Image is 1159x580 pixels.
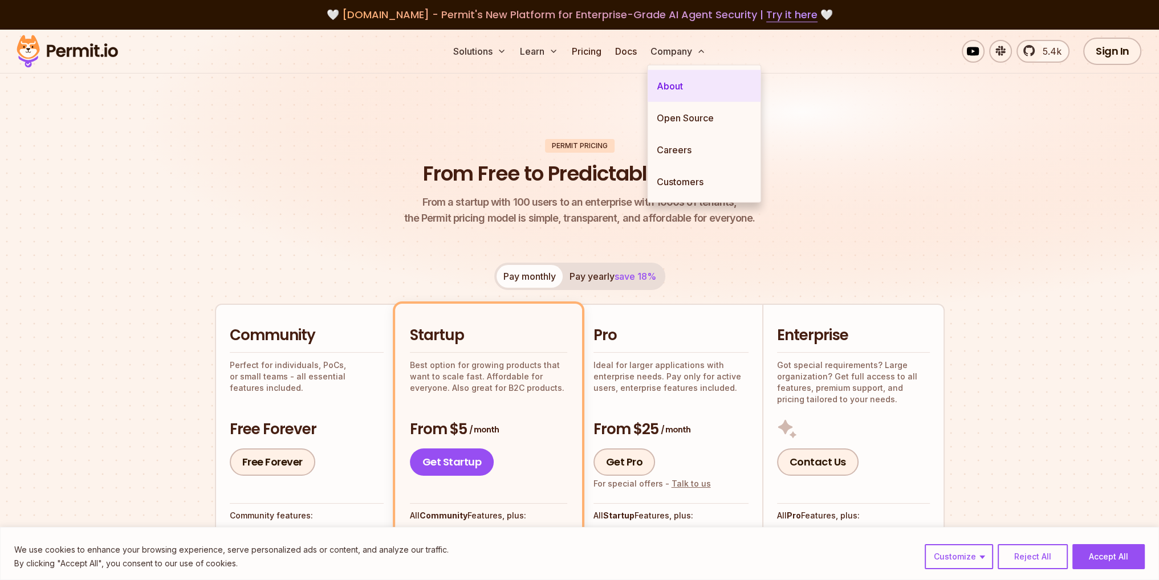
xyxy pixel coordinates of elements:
[998,544,1068,569] button: Reject All
[469,424,499,435] span: / month
[593,360,749,394] p: Ideal for larger applications with enterprise needs. Pay only for active users, enterprise featur...
[777,360,930,405] p: Got special requirements? Large organization? Get full access to all features, premium support, a...
[27,7,1132,23] div: 🤍 🤍
[925,544,993,569] button: Customize
[423,160,736,188] h1: From Free to Predictable Scaling
[777,325,930,346] h2: Enterprise
[787,510,801,520] strong: Pro
[593,510,749,521] h4: All Features, plus:
[1036,44,1062,58] span: 5.4k
[648,70,761,102] a: About
[420,510,467,520] strong: Community
[11,32,123,71] img: Permit logo
[648,102,761,134] a: Open Source
[611,40,641,63] a: Docs
[646,40,710,63] button: Company
[404,194,755,226] p: the Permit pricing model is simple, transparent, and affordable for everyone.
[648,134,761,166] a: Careers
[230,360,384,394] p: Perfect for individuals, PoCs, or small teams - all essential features included.
[672,479,711,488] a: Talk to us
[545,139,615,153] div: Permit Pricing
[777,448,859,476] a: Contact Us
[648,166,761,198] a: Customers
[777,510,930,521] h4: All Features, plus:
[766,7,818,22] a: Try it here
[410,360,567,394] p: Best option for growing products that want to scale fast. Affordable for everyone. Also great for...
[515,40,563,63] button: Learn
[404,194,755,210] span: From a startup with 100 users to an enterprise with 1000s of tenants,
[563,265,663,288] button: Pay yearlysave 18%
[410,510,567,521] h4: All Features, plus:
[342,7,818,22] span: [DOMAIN_NAME] - Permit's New Platform for Enterprise-Grade AI Agent Security |
[1016,40,1069,63] a: 5.4k
[14,543,449,557] p: We use cookies to enhance your browsing experience, serve personalized ads or content, and analyz...
[593,448,656,476] a: Get Pro
[449,40,511,63] button: Solutions
[14,557,449,570] p: By clicking "Accept All", you consent to our use of cookies.
[1083,38,1142,65] a: Sign In
[410,448,494,476] a: Get Startup
[1072,544,1145,569] button: Accept All
[410,325,567,346] h2: Startup
[615,271,656,282] span: save 18%
[230,510,384,521] h4: Community features:
[567,40,606,63] a: Pricing
[603,510,635,520] strong: Startup
[593,325,749,346] h2: Pro
[230,448,315,476] a: Free Forever
[593,419,749,440] h3: From $25
[661,424,690,435] span: / month
[230,325,384,346] h2: Community
[593,478,711,489] div: For special offers -
[230,419,384,440] h3: Free Forever
[410,419,567,440] h3: From $5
